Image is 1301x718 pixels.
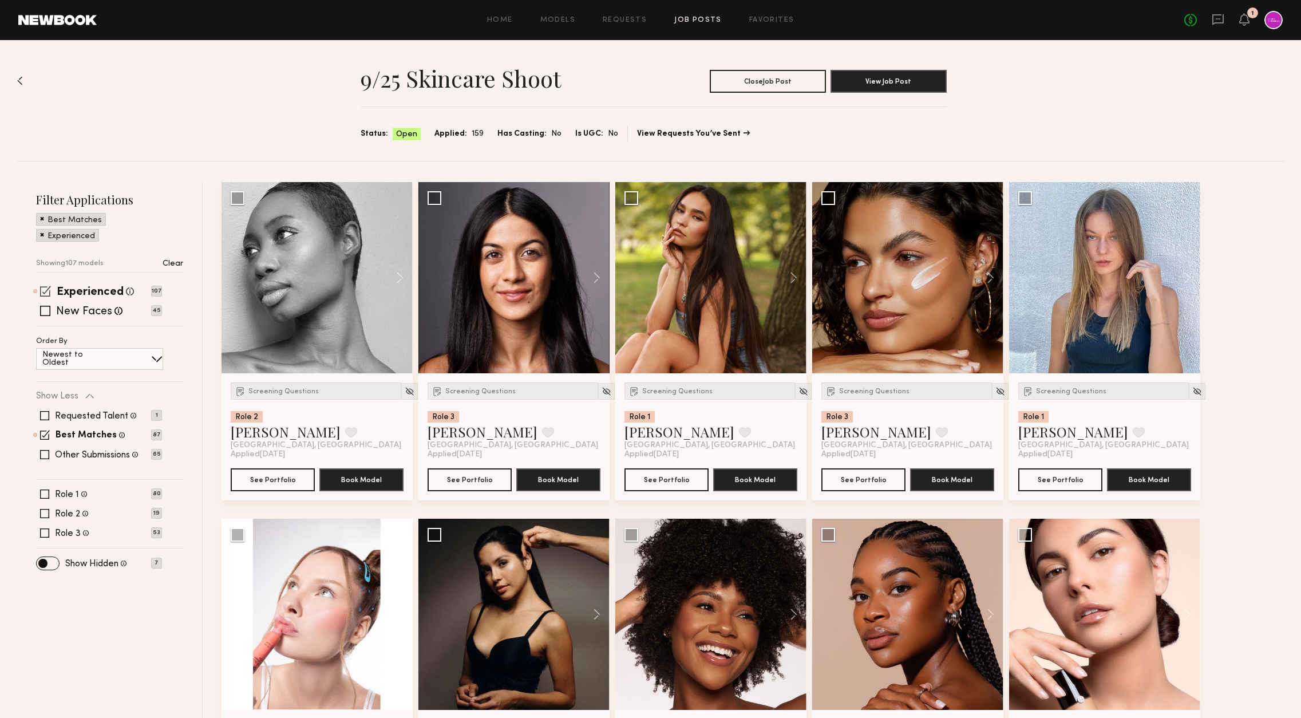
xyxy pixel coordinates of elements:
[603,17,647,24] a: Requests
[1107,474,1191,484] a: Book Model
[361,64,561,93] h1: 9/25 Skincare Shoot
[231,468,315,491] button: See Portfolio
[839,388,909,395] span: Screening Questions
[434,128,467,140] span: Applied:
[710,70,826,93] button: CloseJob Post
[1018,423,1128,441] a: [PERSON_NAME]
[48,216,102,224] p: Best Matches
[1018,450,1191,459] div: Applied [DATE]
[624,441,795,450] span: [GEOGRAPHIC_DATA], [GEOGRAPHIC_DATA]
[151,429,162,440] p: 87
[516,474,600,484] a: Book Model
[445,388,516,395] span: Screening Questions
[637,130,750,138] a: View Requests You’ve Sent
[361,128,388,140] span: Status:
[575,128,603,140] span: Is UGC:
[151,508,162,519] p: 19
[428,468,512,491] button: See Portfolio
[56,431,117,440] label: Best Matches
[624,450,797,459] div: Applied [DATE]
[487,17,513,24] a: Home
[551,128,561,140] span: No
[624,411,655,423] div: Role 1
[319,468,404,491] button: Book Model
[151,449,162,460] p: 65
[163,260,183,268] p: Clear
[821,441,992,450] span: [GEOGRAPHIC_DATA], [GEOGRAPHIC_DATA]
[821,423,931,441] a: [PERSON_NAME]
[396,129,417,140] span: Open
[1036,388,1106,395] span: Screening Questions
[231,441,401,450] span: [GEOGRAPHIC_DATA], [GEOGRAPHIC_DATA]
[231,423,341,441] a: [PERSON_NAME]
[995,386,1005,396] img: Unhide Model
[36,392,78,401] p: Show Less
[231,450,404,459] div: Applied [DATE]
[151,558,162,569] p: 7
[248,388,319,395] span: Screening Questions
[36,260,104,267] p: Showing 107 models
[713,468,797,491] button: Book Model
[428,441,598,450] span: [GEOGRAPHIC_DATA], [GEOGRAPHIC_DATA]
[1018,468,1102,491] button: See Portfolio
[151,286,162,297] p: 107
[910,474,994,484] a: Book Model
[674,17,722,24] a: Job Posts
[55,529,81,538] label: Role 3
[624,468,709,491] button: See Portfolio
[17,76,23,85] img: Back to previous page
[36,338,68,345] p: Order By
[55,510,80,519] label: Role 2
[602,386,611,396] img: Unhide Model
[1251,10,1254,17] div: 1
[428,411,459,423] div: Role 3
[55,451,130,460] label: Other Submissions
[540,17,575,24] a: Models
[56,306,112,318] label: New Faces
[57,287,124,298] label: Experienced
[55,412,128,421] label: Requested Talent
[497,128,547,140] span: Has Casting:
[405,386,414,396] img: Unhide Model
[432,385,443,397] img: Submission Icon
[1107,468,1191,491] button: Book Model
[231,411,263,423] div: Role 2
[319,474,404,484] a: Book Model
[713,474,797,484] a: Book Model
[472,128,484,140] span: 159
[151,305,162,316] p: 45
[516,468,600,491] button: Book Model
[821,468,905,491] button: See Portfolio
[235,385,246,397] img: Submission Icon
[151,488,162,499] p: 80
[910,468,994,491] button: Book Model
[48,232,95,240] p: Experienced
[1018,411,1049,423] div: Role 1
[624,423,734,441] a: [PERSON_NAME]
[608,128,618,140] span: No
[428,423,537,441] a: [PERSON_NAME]
[36,192,183,207] h2: Filter Applications
[642,388,713,395] span: Screening Questions
[42,351,110,367] p: Newest to Oldest
[628,385,640,397] img: Submission Icon
[825,385,837,397] img: Submission Icon
[151,527,162,538] p: 53
[821,450,994,459] div: Applied [DATE]
[151,410,162,421] p: 1
[798,386,808,396] img: Unhide Model
[1018,441,1189,450] span: [GEOGRAPHIC_DATA], [GEOGRAPHIC_DATA]
[1192,386,1202,396] img: Unhide Model
[749,17,794,24] a: Favorites
[55,490,79,499] label: Role 1
[428,450,600,459] div: Applied [DATE]
[831,70,947,93] button: View Job Post
[65,559,118,569] label: Show Hidden
[821,411,853,423] div: Role 3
